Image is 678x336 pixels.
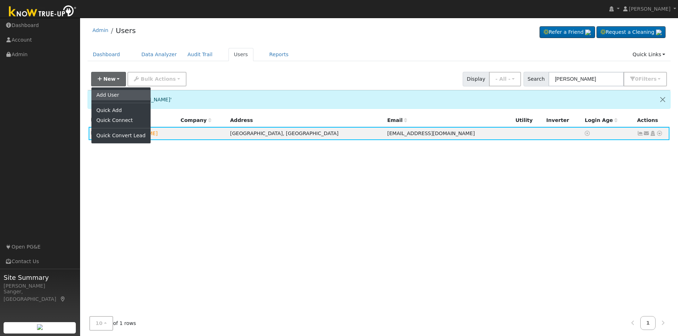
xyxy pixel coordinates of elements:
[227,127,385,140] td: [GEOGRAPHIC_DATA], [GEOGRAPHIC_DATA]
[4,282,76,290] div: [PERSON_NAME]
[93,27,109,33] a: Admin
[264,48,294,61] a: Reports
[141,76,176,82] span: Bulk Actions
[524,72,549,86] span: Search
[489,72,521,86] button: - All -
[91,116,151,126] a: Quick Connect
[627,48,671,61] a: Quick Links
[387,130,475,136] span: [EMAIL_ADDRESS][DOMAIN_NAME]
[637,130,643,136] a: Not connected
[655,91,670,108] button: Close
[96,320,103,326] span: 10
[624,72,667,86] button: 0Filters
[127,72,186,86] button: Bulk Actions
[89,316,113,331] button: 10
[637,117,667,124] div: Actions
[91,131,151,141] a: Quick Convert Lead
[546,117,580,124] div: Inverter
[640,316,656,330] a: 1
[656,130,663,137] a: Other actions
[585,30,591,35] img: retrieve
[650,130,656,136] a: Login As
[228,48,253,61] a: Users
[182,48,218,61] a: Audit Trail
[387,117,407,123] span: Email
[548,72,624,86] input: Search
[585,130,591,136] a: No login access
[638,76,657,82] span: Filter
[136,48,182,61] a: Data Analyzer
[60,296,66,302] a: Map
[230,117,382,124] div: Address
[37,324,43,330] img: retrieve
[596,26,666,38] a: Request a Cleaning
[180,117,211,123] span: Company name
[4,288,76,303] div: Sanger, [GEOGRAPHIC_DATA]
[540,26,595,38] a: Refer a Friend
[91,72,126,86] button: New
[629,6,671,12] span: [PERSON_NAME]
[103,76,115,82] span: New
[88,48,126,61] a: Dashboard
[585,117,617,123] span: Days since last login
[515,117,541,124] div: Utility
[643,130,650,137] a: socalprostudio@gmail.com
[653,76,656,82] span: s
[116,26,136,35] a: Users
[4,273,76,282] span: Site Summary
[89,316,136,331] span: of 1 rows
[463,72,489,86] span: Display
[5,4,80,20] img: Know True-Up
[91,106,151,116] a: Quick Add
[656,30,662,35] img: retrieve
[91,90,151,100] a: Add User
